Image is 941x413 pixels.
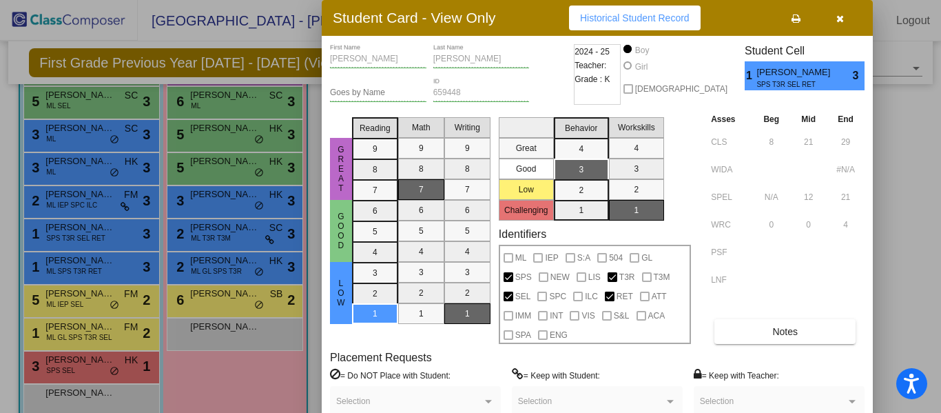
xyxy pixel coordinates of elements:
[617,288,633,305] span: RET
[790,112,827,127] th: Mid
[515,250,527,266] span: ML
[515,269,532,285] span: SPS
[652,288,667,305] span: ATT
[550,327,568,343] span: ENG
[330,88,426,98] input: goes by name
[335,279,347,308] span: Low
[614,308,630,324] span: S&L
[512,368,600,382] label: = Keep with Student:
[550,269,570,285] span: NEW
[641,250,652,266] span: GL
[635,81,727,97] span: [DEMOGRAPHIC_DATA]
[694,368,779,382] label: = Keep with Teacher:
[577,250,590,266] span: S:A
[588,269,601,285] span: LIS
[745,68,756,84] span: 1
[619,269,635,285] span: T3R
[499,228,546,241] label: Identifiers
[752,112,790,127] th: Beg
[827,112,865,127] th: End
[575,45,610,59] span: 2024 - 25
[549,288,566,305] span: SPC
[772,326,798,337] span: Notes
[585,288,598,305] span: ILC
[569,6,701,30] button: Historical Student Record
[580,12,690,23] span: Historical Student Record
[330,351,432,364] label: Placement Requests
[433,88,530,98] input: Enter ID
[330,368,451,382] label: = Do NOT Place with Student:
[634,44,650,57] div: Boy
[711,214,749,235] input: assessment
[575,72,610,86] span: Grade : K
[714,319,856,344] button: Notes
[711,270,749,290] input: assessment
[853,68,865,84] span: 3
[634,61,648,73] div: Girl
[335,145,347,193] span: Great
[515,288,531,305] span: SEL
[711,132,749,152] input: assessment
[745,44,865,57] h3: Student Cell
[515,327,531,343] span: SPA
[654,269,670,285] span: T3M
[711,187,749,208] input: assessment
[756,79,823,90] span: SPS T3R SEL RET
[545,250,558,266] span: IEP
[756,66,833,79] span: [PERSON_NAME]
[711,159,749,180] input: assessment
[550,308,563,324] span: INT
[335,212,347,250] span: Good
[515,308,531,324] span: IMM
[333,9,496,26] h3: Student Card - View Only
[648,308,665,324] span: ACA
[707,112,752,127] th: Asses
[581,308,594,324] span: VIS
[575,59,606,72] span: Teacher:
[711,242,749,263] input: assessment
[609,250,623,266] span: 504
